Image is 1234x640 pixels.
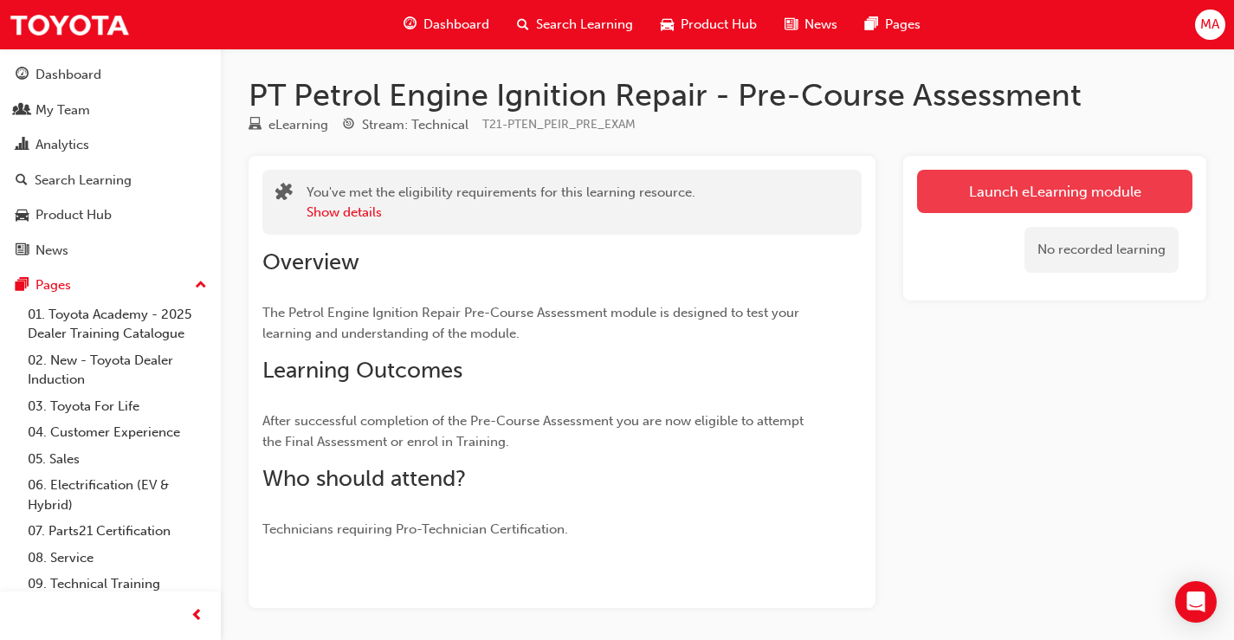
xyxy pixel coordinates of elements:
[7,235,214,267] a: News
[262,521,568,537] span: Technicians requiring Pro-Technician Certification.
[249,76,1206,114] h1: PT Petrol Engine Ignition Repair - Pre-Course Assessment
[16,138,29,153] span: chart-icon
[21,472,214,518] a: 06. Electrification (EV & Hybrid)
[1175,581,1217,623] div: Open Intercom Messenger
[681,15,757,35] span: Product Hub
[7,269,214,301] button: Pages
[342,114,468,136] div: Stream
[262,249,359,275] span: Overview
[917,170,1192,213] a: Launch eLearning module
[342,118,355,133] span: target-icon
[16,208,29,223] span: car-icon
[262,305,803,341] span: The Petrol Engine Ignition Repair Pre-Course Assessment module is designed to test your learning ...
[7,199,214,231] a: Product Hub
[307,203,382,223] button: Show details
[268,115,328,135] div: eLearning
[195,275,207,297] span: up-icon
[16,173,28,189] span: search-icon
[21,518,214,545] a: 07. Parts21 Certification
[536,15,633,35] span: Search Learning
[7,55,214,269] button: DashboardMy TeamAnalyticsSearch LearningProduct HubNews
[647,7,771,42] a: car-iconProduct Hub
[661,14,674,36] span: car-icon
[1200,15,1219,35] span: MA
[21,545,214,572] a: 08. Service
[503,7,647,42] a: search-iconSearch Learning
[7,165,214,197] a: Search Learning
[390,7,503,42] a: guage-iconDashboard
[404,14,417,36] span: guage-icon
[249,114,328,136] div: Type
[1024,227,1179,273] div: No recorded learning
[16,278,29,294] span: pages-icon
[9,5,130,44] img: Trak
[482,117,636,132] span: Learning resource code
[249,118,262,133] span: learningResourceType_ELEARNING-icon
[16,103,29,119] span: people-icon
[191,605,204,627] span: prev-icon
[36,100,90,120] div: My Team
[36,241,68,261] div: News
[865,14,878,36] span: pages-icon
[7,94,214,126] a: My Team
[275,184,293,204] span: puzzle-icon
[36,135,89,155] div: Analytics
[362,115,468,135] div: Stream: Technical
[21,347,214,393] a: 02. New - Toyota Dealer Induction
[21,571,214,598] a: 09. Technical Training
[307,183,695,222] div: You've met the eligibility requirements for this learning resource.
[771,7,851,42] a: news-iconNews
[851,7,934,42] a: pages-iconPages
[885,15,921,35] span: Pages
[21,419,214,446] a: 04. Customer Experience
[804,15,837,35] span: News
[262,357,462,384] span: Learning Outcomes
[36,65,101,85] div: Dashboard
[36,275,71,295] div: Pages
[7,59,214,91] a: Dashboard
[7,129,214,161] a: Analytics
[785,14,798,36] span: news-icon
[21,446,214,473] a: 05. Sales
[21,301,214,347] a: 01. Toyota Academy - 2025 Dealer Training Catalogue
[1195,10,1225,40] button: MA
[36,205,112,225] div: Product Hub
[517,14,529,36] span: search-icon
[21,393,214,420] a: 03. Toyota For Life
[35,171,132,191] div: Search Learning
[16,68,29,83] span: guage-icon
[423,15,489,35] span: Dashboard
[262,413,807,449] span: After successful completion of the Pre-Course Assessment you are now eligible to attempt the Fina...
[16,243,29,259] span: news-icon
[262,465,466,492] span: Who should attend?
